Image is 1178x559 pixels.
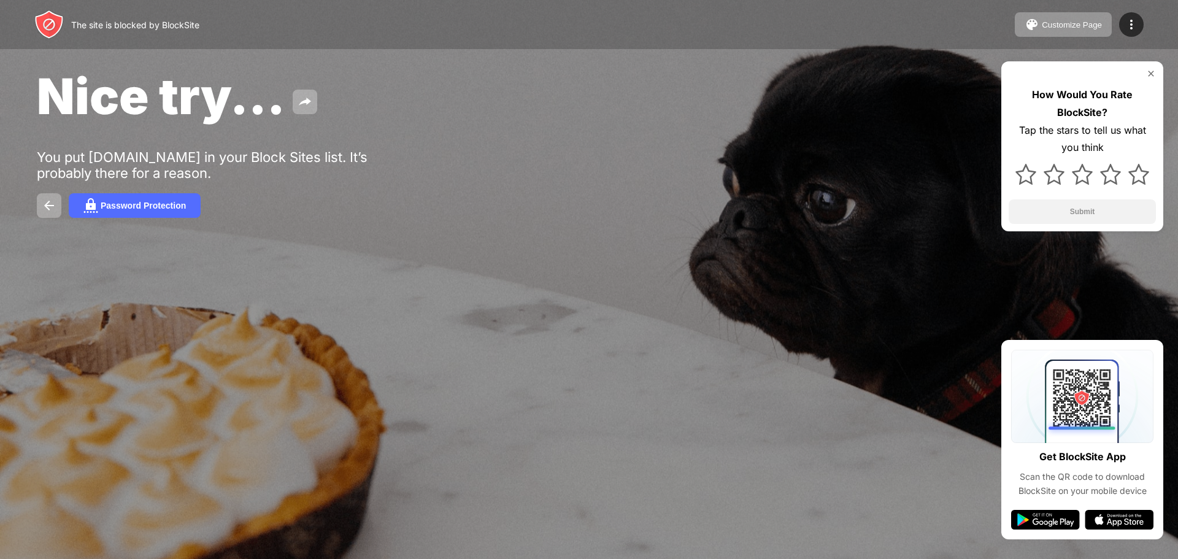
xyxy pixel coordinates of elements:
div: How Would You Rate BlockSite? [1009,86,1156,121]
button: Submit [1009,199,1156,224]
div: Password Protection [101,201,186,210]
img: star.svg [1128,164,1149,185]
img: header-logo.svg [34,10,64,39]
div: The site is blocked by BlockSite [71,20,199,30]
span: Nice try... [37,66,285,126]
img: star.svg [1100,164,1121,185]
img: star.svg [1044,164,1064,185]
img: password.svg [83,198,98,213]
img: google-play.svg [1011,510,1080,530]
img: pallet.svg [1025,17,1039,32]
img: back.svg [42,198,56,213]
div: Get BlockSite App [1039,448,1126,466]
img: menu-icon.svg [1124,17,1139,32]
button: Customize Page [1015,12,1112,37]
img: qrcode.svg [1011,350,1153,443]
img: star.svg [1072,164,1093,185]
div: Customize Page [1042,20,1102,29]
div: Tap the stars to tell us what you think [1009,121,1156,157]
img: rate-us-close.svg [1146,69,1156,79]
img: share.svg [298,94,312,109]
div: Scan the QR code to download BlockSite on your mobile device [1011,470,1153,498]
button: Password Protection [69,193,201,218]
div: You put [DOMAIN_NAME] in your Block Sites list. It’s probably there for a reason. [37,149,416,181]
img: app-store.svg [1085,510,1153,530]
img: star.svg [1015,164,1036,185]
